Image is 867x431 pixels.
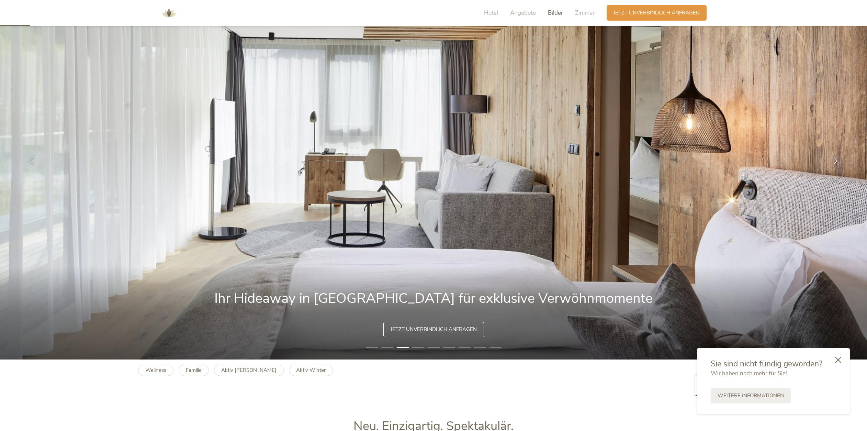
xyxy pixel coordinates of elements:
span: Sie sind nicht fündig geworden? [711,358,822,369]
img: AMONTI & LUNARIS Wellnessresort [159,3,179,23]
span: Jetzt unverbindlich anfragen [613,9,700,16]
b: Familie [186,367,202,374]
a: Aktiv [PERSON_NAME] [214,365,284,376]
b: Wellness [145,367,166,374]
span: Weitere Informationen [718,392,784,399]
span: Angebote [510,9,536,17]
b: Aktiv Winter [296,367,326,374]
span: Jetzt unverbindlich anfragen [391,326,477,333]
a: Familie [179,365,209,376]
span: Bilder [548,9,563,17]
a: Aktiv Winter [289,365,333,376]
span: Zimmer [575,9,595,17]
span: Hotel [484,9,498,17]
a: Weitere Informationen [711,388,791,404]
a: Wellness [138,365,173,376]
img: Südtirol [695,373,729,400]
b: Aktiv [PERSON_NAME] [221,367,277,374]
a: AMONTI & LUNARIS Wellnessresort [159,10,179,15]
span: Wir haben noch mehr für Sie! [711,369,787,377]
